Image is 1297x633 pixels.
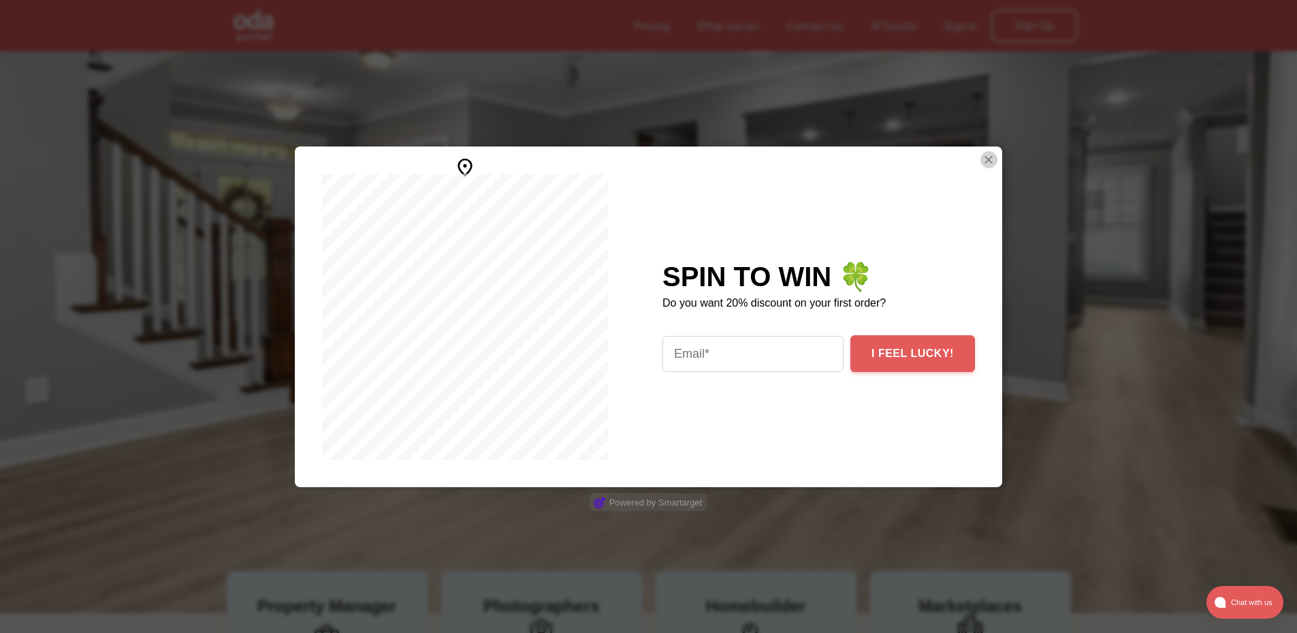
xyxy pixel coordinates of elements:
[980,151,997,168] button: Close Smartarget Popup
[850,335,975,372] button: I FEEL LUCKY!
[982,151,995,168] img: Close Button Icon
[454,157,476,179] img: svg+xml;charset=utf-8,%0A%3Csvg%20xmlns%3D%22http%3A%2F%2Fwww.w3.org%2F2000%2Fsvg%22%20height%3D%...
[1206,586,1283,619] button: atlas-launcher
[662,335,844,371] input: Email*
[662,261,975,291] div: SPIN TO WIN 🍀
[1226,595,1275,610] span: Chat with us
[662,296,975,310] p: Do you want 20% discount on your first order?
